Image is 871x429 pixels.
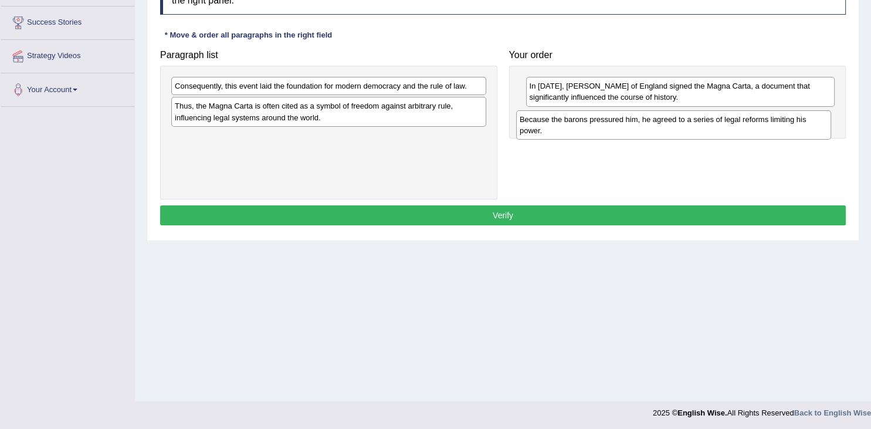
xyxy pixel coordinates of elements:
strong: English Wise. [677,408,727,417]
div: Because the barons pressured him, he agreed to a series of legal reforms limiting his power. [516,110,831,140]
a: Success Stories [1,6,134,36]
h4: Paragraph list [160,50,497,60]
div: Consequently, this event laid the foundation for modern democracy and the rule of law. [171,77,486,95]
div: * Move & order all paragraphs in the right field [160,29,337,40]
div: In [DATE], [PERSON_NAME] of England signed the Magna Carta, a document that significantly influen... [526,77,835,106]
a: Back to English Wise [794,408,871,417]
a: Your Account [1,73,134,103]
h4: Your order [509,50,846,60]
div: Thus, the Magna Carta is often cited as a symbol of freedom against arbitrary rule, influencing l... [171,97,486,126]
div: 2025 © All Rights Reserved [653,401,871,418]
a: Strategy Videos [1,40,134,69]
button: Verify [160,205,846,225]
